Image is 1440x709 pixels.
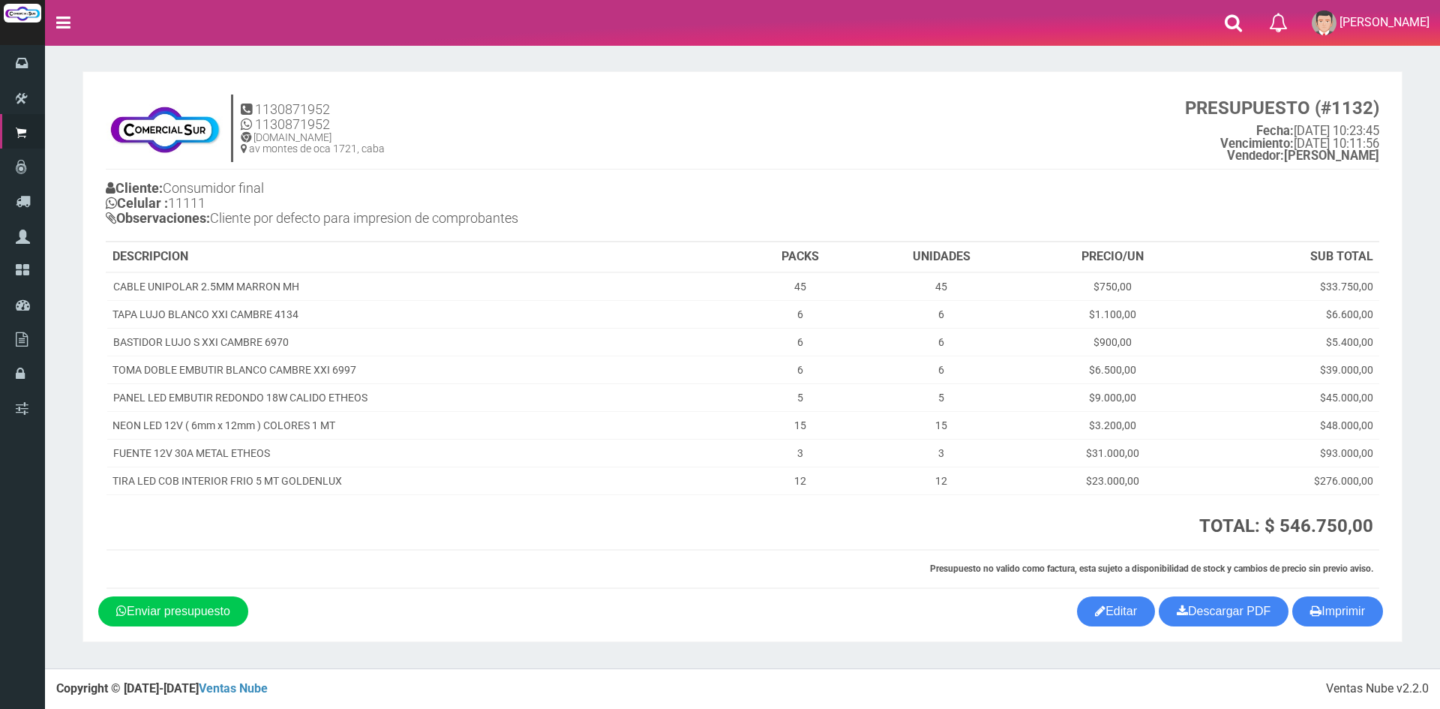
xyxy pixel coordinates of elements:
td: 5 [859,383,1024,411]
a: Editar [1077,596,1155,626]
td: FUENTE 12V 30A METAL ETHEOS [106,439,741,467]
strong: Fecha: [1256,124,1294,138]
h5: [DOMAIN_NAME] av montes de oca 1721, caba [241,132,385,155]
b: [PERSON_NAME] [1227,149,1379,163]
td: $23.000,00 [1024,467,1201,494]
td: $900,00 [1024,328,1201,356]
td: 6 [741,300,859,328]
td: 15 [741,411,859,439]
td: TOMA DOBLE EMBUTIR BLANCO CAMBRE XXI 6997 [106,356,741,383]
img: Z [106,98,223,158]
img: User Image [1312,11,1336,35]
span: Enviar presupuesto [127,605,230,617]
td: $48.000,00 [1201,411,1379,439]
td: $39.000,00 [1201,356,1379,383]
b: Observaciones: [106,210,210,226]
td: $9.000,00 [1024,383,1201,411]
td: PANEL LED EMBUTIR REDONDO 18W CALIDO ETHEOS [106,383,741,411]
td: BASTIDOR LUJO S XXI CAMBRE 6970 [106,328,741,356]
img: Logo grande [4,4,41,23]
button: Imprimir [1292,596,1383,626]
small: [DATE] 10:23:45 [DATE] 10:11:56 [1185,98,1379,163]
h4: Consumidor final 11111 Cliente por defecto para impresion de comprobantes [106,177,742,233]
b: Celular : [106,195,168,211]
td: NEON LED 12V ( 6mm x 12mm ) COLORES 1 MT [106,411,741,439]
td: 15 [859,411,1024,439]
td: TIRA LED COB INTERIOR FRIO 5 MT GOLDENLUX [106,467,741,494]
td: 12 [741,467,859,494]
th: PRECIO/UN [1024,242,1201,272]
span: [PERSON_NAME] [1339,15,1429,29]
td: $33.750,00 [1201,272,1379,301]
td: $93.000,00 [1201,439,1379,467]
td: $1.100,00 [1024,300,1201,328]
strong: Vendedor: [1227,149,1284,163]
strong: Vencimiento: [1220,137,1294,151]
td: $276.000,00 [1201,467,1379,494]
th: DESCRIPCION [106,242,741,272]
div: Ventas Nube v2.2.0 [1326,680,1429,698]
td: $750,00 [1024,272,1201,301]
a: Ventas Nube [199,681,268,695]
b: Cliente: [106,180,163,196]
strong: Presupuesto no valido como factura, esta sujeto a disponibilidad de stock y cambios de precio sin... [930,563,1373,574]
td: 6 [859,300,1024,328]
td: 6 [741,356,859,383]
strong: PRESUPUESTO (#1132) [1185,98,1379,119]
td: 6 [859,328,1024,356]
th: SUB TOTAL [1201,242,1379,272]
td: 6 [859,356,1024,383]
td: $45.000,00 [1201,383,1379,411]
strong: Copyright © [DATE]-[DATE] [56,681,268,695]
td: $6.600,00 [1201,300,1379,328]
td: TAPA LUJO BLANCO XXI CAMBRE 4134 [106,300,741,328]
td: 3 [741,439,859,467]
td: 45 [741,272,859,301]
td: $3.200,00 [1024,411,1201,439]
td: 45 [859,272,1024,301]
th: PACKS [741,242,859,272]
td: $6.500,00 [1024,356,1201,383]
td: 5 [741,383,859,411]
td: 6 [741,328,859,356]
th: UNIDADES [859,242,1024,272]
td: 12 [859,467,1024,494]
td: 3 [859,439,1024,467]
strong: TOTAL: $ 546.750,00 [1199,515,1373,536]
a: Descargar PDF [1159,596,1288,626]
td: CABLE UNIPOLAR 2.5MM MARRON MH [106,272,741,301]
td: $31.000,00 [1024,439,1201,467]
h4: 1130871952 1130871952 [241,102,385,132]
a: Enviar presupuesto [98,596,248,626]
td: $5.400,00 [1201,328,1379,356]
